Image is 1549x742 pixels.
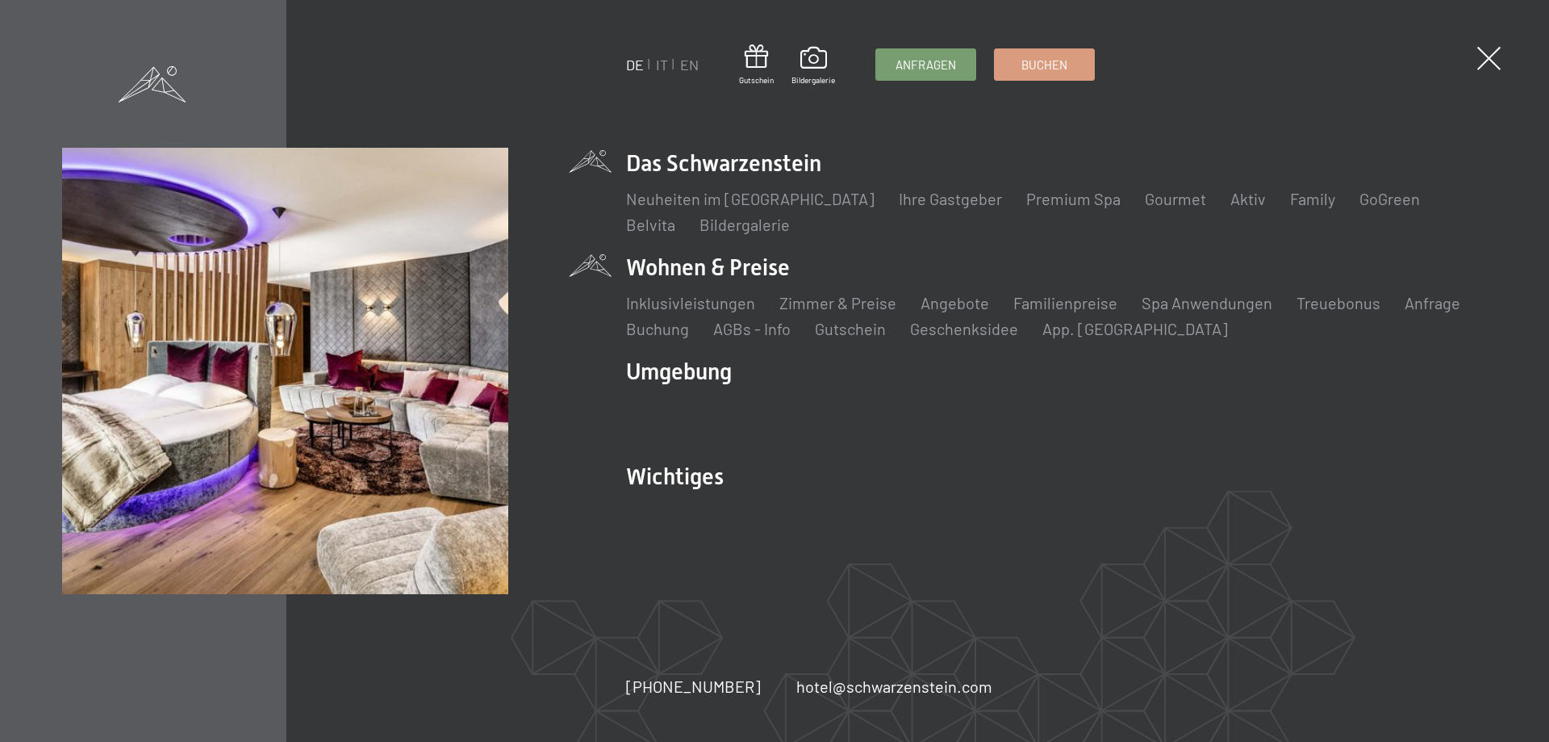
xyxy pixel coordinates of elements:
a: Familienpreise [1013,293,1117,312]
a: Treuebonus [1296,293,1380,312]
a: EN [680,56,699,73]
a: Angebote [921,293,989,312]
a: Gutschein [739,44,774,86]
a: Spa Anwendungen [1142,293,1272,312]
a: Gutschein [815,319,886,338]
a: Ihre Gastgeber [899,189,1002,208]
a: App. [GEOGRAPHIC_DATA] [1042,319,1228,338]
a: Premium Spa [1026,189,1121,208]
a: Anfrage [1405,293,1460,312]
a: DE [626,56,644,73]
a: GoGreen [1359,189,1420,208]
span: Anfragen [896,57,956,73]
a: Anfragen [876,49,975,80]
a: hotel@schwarzenstein.com [796,675,992,698]
a: Zimmer & Preise [779,293,896,312]
a: Family [1290,189,1335,208]
span: Gutschein [739,74,774,86]
a: Buchen [995,49,1094,80]
a: [PHONE_NUMBER] [626,675,761,698]
a: Geschenksidee [910,319,1018,338]
span: Bildergalerie [791,74,835,86]
span: Buchen [1021,57,1067,73]
a: Belvita [626,215,675,234]
a: Buchung [626,319,689,338]
a: IT [656,56,668,73]
a: Bildergalerie [699,215,790,234]
span: [PHONE_NUMBER] [626,677,761,696]
a: Bildergalerie [791,47,835,86]
a: Aktiv [1230,189,1266,208]
a: Gourmet [1145,189,1206,208]
a: AGBs - Info [713,319,791,338]
a: Inklusivleistungen [626,293,755,312]
a: Neuheiten im [GEOGRAPHIC_DATA] [626,189,875,208]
